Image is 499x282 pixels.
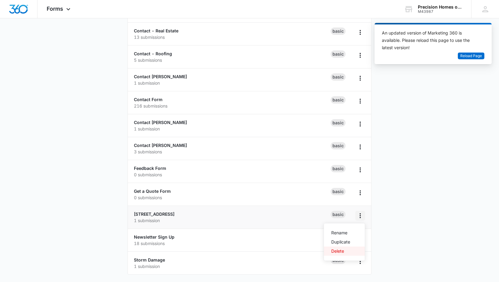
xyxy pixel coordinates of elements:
button: Delete [324,247,365,256]
div: Basic [331,165,346,172]
button: Overflow Menu [355,188,365,198]
div: account name [418,5,462,9]
button: Reload Page [458,53,484,60]
button: Overflow Menu [355,119,365,129]
div: Basic [331,96,346,104]
p: 1 submission [134,126,331,132]
a: [STREET_ADDRESS] [134,211,174,217]
button: Overflow Menu [355,211,365,221]
a: Contact - Roofing [134,51,172,56]
button: Overflow Menu [355,142,365,152]
a: Feedback Form [134,166,166,171]
div: An updated version of Marketing 360 is available. Please reload this page to use the latest version! [382,29,477,51]
p: 13 submissions [134,34,331,40]
a: Contact Form [134,97,163,102]
div: account id [418,9,462,14]
div: Basic [331,119,346,126]
button: Overflow Menu [355,165,365,175]
div: Delete [331,249,350,253]
div: Basic [331,73,346,81]
p: 5 submissions [134,57,331,63]
div: Basic [331,142,346,149]
p: 1 submission [134,217,331,224]
a: Get a Quote Form [134,189,171,194]
p: 0 submissions [134,171,331,178]
p: 1 submission [134,263,331,269]
button: Overflow Menu [355,27,365,37]
span: Forms [47,5,63,12]
div: Rename [331,231,350,235]
span: Reload Page [460,53,482,59]
div: Basic [331,27,346,35]
p: 0 submissions [134,194,331,201]
div: Basic [331,50,346,58]
a: Newsletter Sign Up [134,234,174,240]
button: Rename [324,228,365,237]
div: Basic [331,188,346,195]
a: Contact [PERSON_NAME] [134,74,187,79]
button: Overflow Menu [355,73,365,83]
p: 1 submission [134,80,331,86]
a: Contact - Real Estate [134,28,178,33]
div: Basic [331,211,346,218]
a: Storm Damage [134,257,165,262]
p: 216 submissions [134,103,331,109]
div: Duplicate [331,240,350,244]
a: Contact [PERSON_NAME] [134,120,187,125]
button: Overflow Menu [355,257,365,266]
p: 3 submissions [134,148,331,155]
a: Contact [PERSON_NAME] [134,143,187,148]
p: 18 submissions [134,240,331,247]
button: Duplicate [324,237,365,247]
button: Overflow Menu [355,96,365,106]
button: Overflow Menu [355,50,365,60]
